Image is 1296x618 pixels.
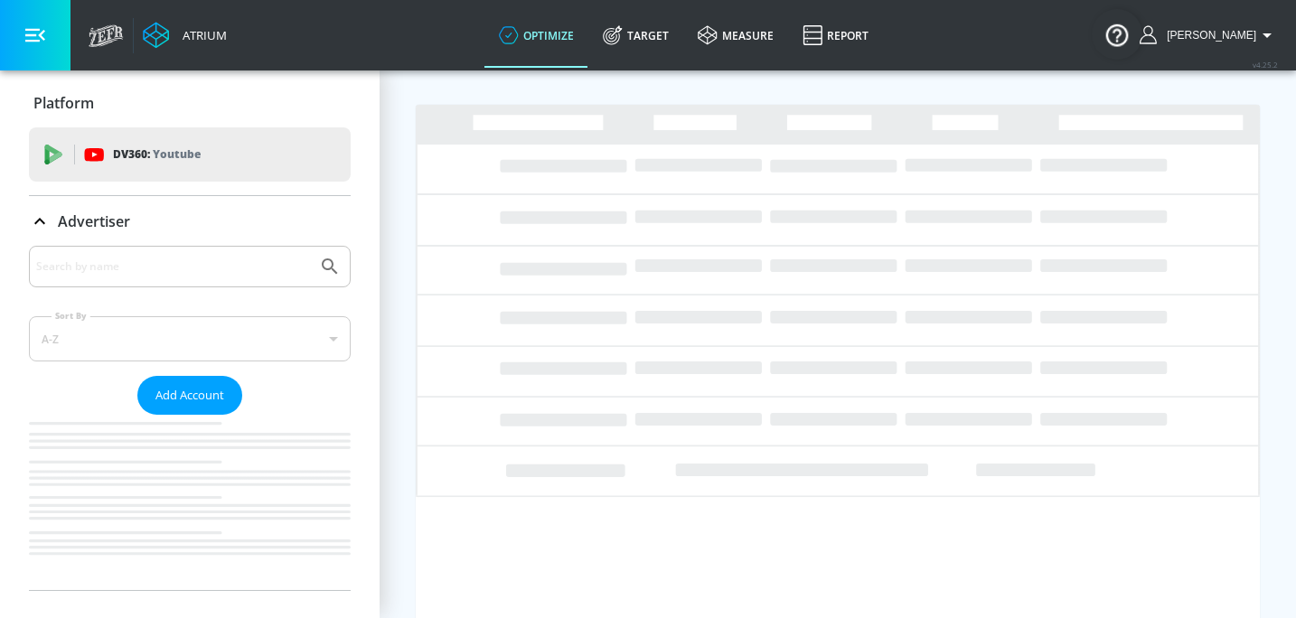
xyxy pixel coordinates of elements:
a: Target [588,3,683,68]
a: optimize [484,3,588,68]
span: Add Account [155,385,224,406]
button: Add Account [137,376,242,415]
label: Sort By [52,310,90,322]
button: [PERSON_NAME] [1140,24,1278,46]
button: Open Resource Center [1092,9,1142,60]
div: A-Z [29,316,351,361]
a: measure [683,3,788,68]
p: Platform [33,93,94,113]
span: login as: kate.csiki@zefr.com [1160,29,1256,42]
p: Advertiser [58,211,130,231]
input: Search by name [36,255,310,278]
div: Advertiser [29,246,351,590]
span: v 4.25.2 [1253,60,1278,70]
p: DV360: [113,145,201,164]
div: Atrium [175,27,227,43]
nav: list of Advertiser [29,415,351,590]
div: Platform [29,78,351,128]
div: DV360: Youtube [29,127,351,182]
p: Youtube [153,145,201,164]
a: Atrium [143,22,227,49]
div: Advertiser [29,196,351,247]
a: Report [788,3,883,68]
